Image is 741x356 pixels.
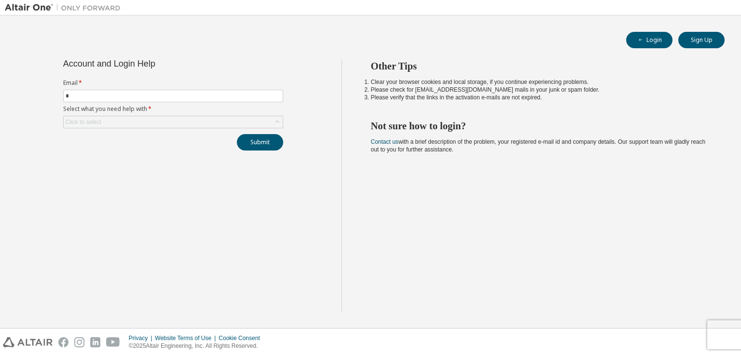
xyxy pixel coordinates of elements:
span: with a brief description of the problem, your registered e-mail id and company details. Our suppo... [371,138,706,153]
button: Login [626,32,672,48]
li: Clear your browser cookies and local storage, if you continue experiencing problems. [371,78,708,86]
div: Website Terms of Use [155,334,219,342]
div: Cookie Consent [219,334,265,342]
img: linkedin.svg [90,337,100,347]
div: Privacy [129,334,155,342]
div: Account and Login Help [63,60,239,68]
li: Please verify that the links in the activation e-mails are not expired. [371,94,708,101]
img: altair_logo.svg [3,337,53,347]
img: instagram.svg [74,337,84,347]
a: Contact us [371,138,398,145]
img: youtube.svg [106,337,120,347]
p: © 2025 Altair Engineering, Inc. All Rights Reserved. [129,342,266,350]
h2: Other Tips [371,60,708,72]
label: Select what you need help with [63,105,283,113]
button: Sign Up [678,32,725,48]
div: Click to select [64,116,283,128]
div: Click to select [66,118,101,126]
h2: Not sure how to login? [371,120,708,132]
label: Email [63,79,283,87]
li: Please check for [EMAIL_ADDRESS][DOMAIN_NAME] mails in your junk or spam folder. [371,86,708,94]
img: facebook.svg [58,337,69,347]
button: Submit [237,134,283,151]
img: Altair One [5,3,125,13]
